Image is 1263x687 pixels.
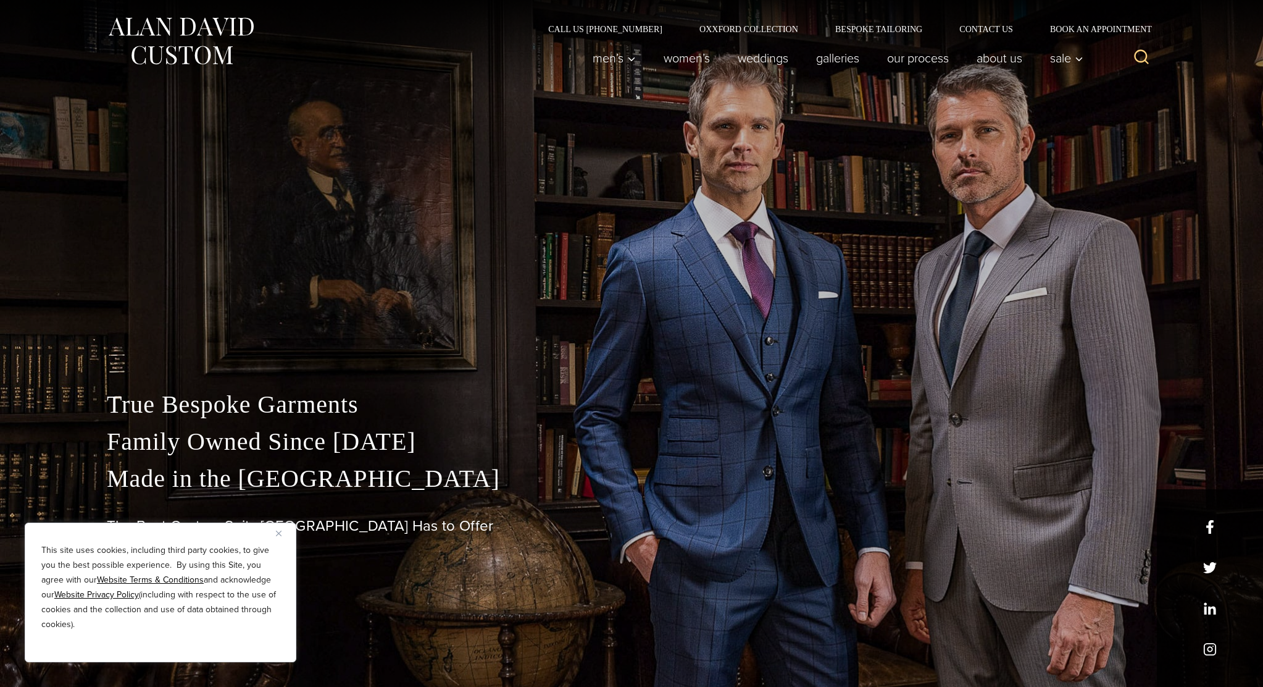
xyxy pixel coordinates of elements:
[802,46,873,70] a: Galleries
[1203,520,1217,534] a: facebook
[650,46,724,70] a: Women’s
[873,46,963,70] a: Our Process
[276,531,281,536] img: Close
[817,25,941,33] a: Bespoke Tailoring
[530,25,681,33] a: Call Us [PHONE_NUMBER]
[579,46,1090,70] nav: Primary Navigation
[107,386,1156,497] p: True Bespoke Garments Family Owned Since [DATE] Made in the [GEOGRAPHIC_DATA]
[97,573,204,586] a: Website Terms & Conditions
[1050,52,1083,64] span: Sale
[1203,643,1217,656] a: instagram
[1203,602,1217,615] a: linkedin
[941,25,1032,33] a: Contact Us
[1127,43,1156,73] button: View Search Form
[41,543,280,632] p: This site uses cookies, including third party cookies, to give you the best possible experience. ...
[1203,561,1217,575] a: x/twitter
[724,46,802,70] a: weddings
[593,52,636,64] span: Men’s
[1032,25,1156,33] a: Book an Appointment
[107,517,1156,535] h1: The Best Custom Suits [GEOGRAPHIC_DATA] Has to Offer
[107,14,255,69] img: Alan David Custom
[963,46,1036,70] a: About Us
[54,588,139,601] a: Website Privacy Policy
[530,25,1156,33] nav: Secondary Navigation
[681,25,817,33] a: Oxxford Collection
[276,526,291,541] button: Close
